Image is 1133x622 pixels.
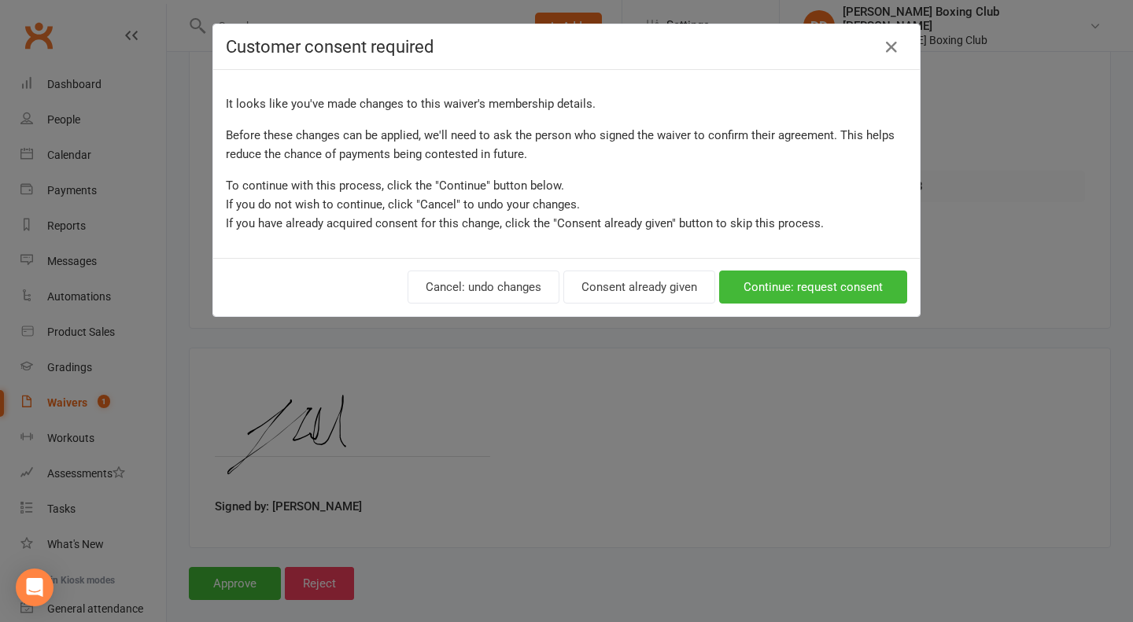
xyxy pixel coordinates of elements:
button: Close [879,35,904,60]
button: Cancel: undo changes [408,271,559,304]
span: Customer consent required [226,37,434,57]
button: Continue: request consent [719,271,907,304]
p: To continue with this process, click the "Continue" button below. If you do not wish to continue,... [226,176,907,233]
span: If you have already acquired consent for this change, click the "Consent already given" button to... [226,216,824,230]
p: Before these changes can be applied, we'll need to ask the person who signed the waiver to confir... [226,126,907,164]
button: Consent already given [563,271,715,304]
div: Open Intercom Messenger [16,569,54,606]
p: It looks like you've made changes to this waiver's membership details. [226,94,907,113]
